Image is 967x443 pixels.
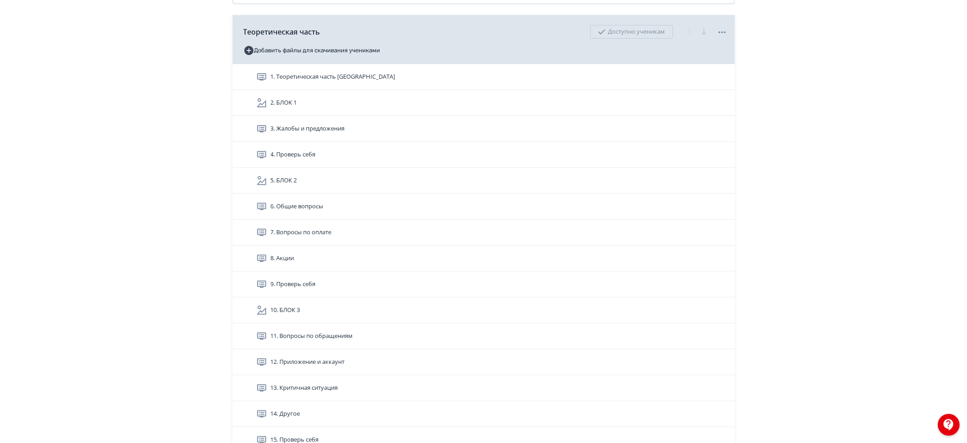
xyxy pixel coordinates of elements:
div: Доступно ученикам [590,25,673,39]
div: 1. Теоретическая часть [GEOGRAPHIC_DATA] [233,64,735,90]
span: 5. БЛОК 2 [271,176,297,185]
div: 13. Критичная ситуация [233,375,735,401]
span: 10. БЛОК 3 [271,306,300,315]
span: 14. Другое [271,409,300,418]
div: 3. Жалобы и предложения [233,116,735,142]
div: 10. БЛОК 3 [233,297,735,323]
div: 6. Общие вопросы [233,194,735,220]
span: 11. Вопросы по обращениям [271,332,353,341]
div: 12. Приложение и аккаунт [233,349,735,375]
div: 8. Акции [233,246,735,272]
div: 9. Проверь себя [233,272,735,297]
button: Добавить файлы для скачивания учениками [243,43,380,58]
span: 6. Общие вопросы [271,202,324,211]
span: 12. Приложение и аккаунт [271,357,345,367]
div: 7. Вопросы по оплате [233,220,735,246]
span: 2. БЛОК 1 [271,98,297,107]
span: 1. Теоретическая часть Confluence [271,72,395,81]
span: 7. Вопросы по оплате [271,228,332,237]
span: 3. Жалобы и предложения [271,124,345,133]
div: 2. БЛОК 1 [233,90,735,116]
div: 14. Другое [233,401,735,427]
div: 5. БЛОК 2 [233,168,735,194]
span: 8. Акции [271,254,294,263]
div: 4. Проверь себя [233,142,735,168]
span: 4. Проверь себя [271,150,316,159]
span: 13. Критичная ситуация [271,383,338,393]
span: Теоретическая часть [243,26,320,37]
span: 9. Проверь себя [271,280,316,289]
div: 11. Вопросы по обращениям [233,323,735,349]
